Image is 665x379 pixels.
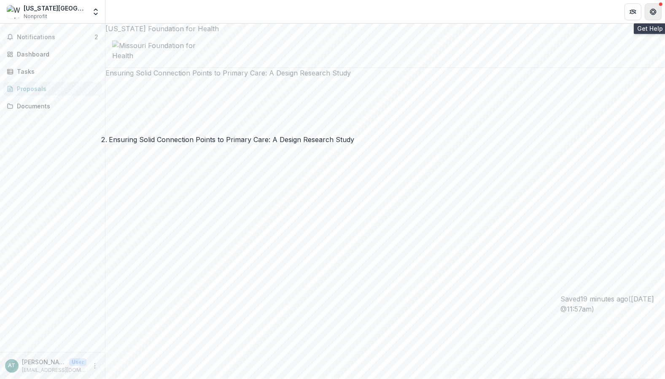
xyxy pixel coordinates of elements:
[69,358,86,366] p: User
[24,4,86,13] div: [US_STATE][GEOGRAPHIC_DATA] in [GEOGRAPHIC_DATA][PERSON_NAME]
[645,3,662,20] button: Get Help
[7,5,20,19] img: Washington University in St. Louis
[17,67,95,76] div: Tasks
[105,24,665,34] div: [US_STATE] Foundation for Health
[3,65,102,78] a: Tasks
[17,84,95,93] div: Proposals
[22,366,86,374] p: [EMAIL_ADDRESS][DOMAIN_NAME]
[17,34,94,41] span: Notifications
[3,99,102,113] a: Documents
[560,294,665,314] div: Saved 19 minutes ago ( [DATE] @ 11:57am )
[24,13,47,20] span: Nonprofit
[109,134,354,145] div: Ensuring Solid Connection Points to Primary Care: A Design Research Study
[105,68,665,78] h2: Ensuring Solid Connection Points to Primary Care: A Design Research Study
[22,357,66,366] p: [PERSON_NAME]
[94,33,98,40] span: 2
[3,47,102,61] a: Dashboard
[17,50,95,59] div: Dashboard
[3,82,102,96] a: Proposals
[17,102,95,110] div: Documents
[3,30,102,44] button: Notifications2
[90,3,102,20] button: Open entity switcher
[90,361,100,371] button: More
[625,3,641,20] button: Partners
[8,363,16,368] div: Anne Trolard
